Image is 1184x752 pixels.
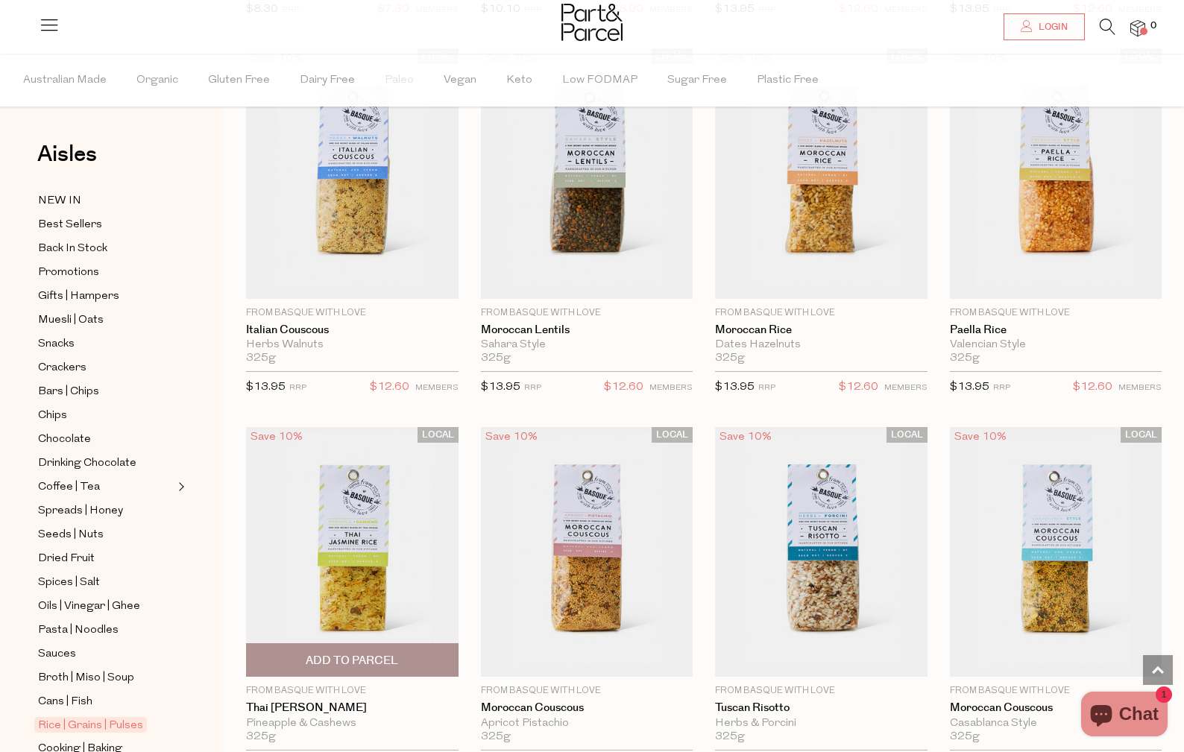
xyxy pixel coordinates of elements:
div: Herbs Walnuts [246,338,459,352]
a: Chips [38,406,174,425]
a: Back In Stock [38,239,174,258]
a: Thai [PERSON_NAME] [246,701,459,715]
span: 0 [1147,19,1160,33]
div: Herbs & Porcini [715,717,928,730]
img: Italian Couscous [246,48,459,299]
a: Snacks [38,335,174,353]
span: $13.95 [481,382,520,393]
a: Gifts | Hampers [38,287,174,306]
span: Dairy Free [300,54,355,107]
span: Best Sellers [38,216,102,234]
a: Paella Rice [950,323,1162,337]
p: From Basque With Love [715,306,928,320]
small: MEMBERS [415,384,459,392]
span: Bars | Chips [38,383,99,401]
a: Bars | Chips [38,382,174,401]
p: From Basque With Love [481,306,693,320]
span: $12.60 [839,378,878,397]
a: Muesli | Oats [38,311,174,329]
span: Sauces [38,645,76,663]
a: Cans | Fish [38,692,174,711]
a: Moroccan Lentils [481,323,693,337]
div: Save 10% [481,427,542,447]
span: 325g [950,352,980,365]
span: $13.95 [246,382,286,393]
img: Moroccan Rice [715,48,928,299]
a: Aisles [37,143,97,180]
span: 325g [481,352,511,365]
span: Chips [38,407,67,425]
span: Coffee | Tea [38,478,100,496]
a: Login [1004,13,1085,40]
p: From Basque With Love [715,684,928,698]
p: From Basque With Love [246,684,459,698]
a: Moroccan Couscous [481,701,693,715]
small: RRP [524,384,541,392]
span: Broth | Miso | Soup [38,669,134,687]
span: Low FODMAP [562,54,637,107]
span: $12.60 [1073,378,1112,397]
a: Dried Fruit [38,549,174,568]
span: Spices | Salt [38,574,100,592]
small: RRP [758,384,775,392]
span: Sugar Free [667,54,727,107]
a: Spices | Salt [38,573,174,592]
img: Part&Parcel [561,4,623,41]
a: Sauces [38,645,174,663]
span: $13.95 [950,382,989,393]
small: MEMBERS [649,384,693,392]
div: Pineapple & Cashews [246,717,459,730]
a: Seeds | Nuts [38,525,174,544]
img: Moroccan Couscous [481,427,693,677]
span: Organic [136,54,178,107]
a: Crackers [38,358,174,377]
div: Valencian Style [950,338,1162,352]
a: Best Sellers [38,215,174,234]
p: From Basque With Love [481,684,693,698]
span: Cans | Fish [38,693,92,711]
div: Save 10% [950,427,1011,447]
span: Spreads | Honey [38,502,123,520]
span: Chocolate [38,431,91,449]
a: Chocolate [38,430,174,449]
span: NEW IN [38,192,81,210]
small: MEMBERS [884,384,928,392]
span: Plastic Free [757,54,819,107]
div: Dates Hazelnuts [715,338,928,352]
span: $12.60 [370,378,409,397]
a: Promotions [38,263,174,282]
a: 0 [1130,20,1145,36]
span: LOCAL [887,427,928,443]
span: Dried Fruit [38,550,95,568]
span: 325g [481,730,511,744]
span: Drinking Chocolate [38,455,136,473]
a: Drinking Chocolate [38,454,174,473]
span: Seeds | Nuts [38,526,104,544]
span: Back In Stock [38,240,107,258]
button: Add To Parcel [246,643,459,677]
span: 325g [715,352,745,365]
inbox-online-store-chat: Shopify online store chat [1077,692,1172,740]
a: Tuscan Risotto [715,701,928,715]
span: 325g [246,352,276,365]
a: Coffee | Tea [38,478,174,496]
a: NEW IN [38,192,174,210]
a: Rice | Grains | Pulses [38,716,174,734]
small: RRP [993,384,1010,392]
small: MEMBERS [1118,384,1162,392]
span: Gluten Free [208,54,270,107]
a: Broth | Miso | Soup [38,669,174,687]
a: Moroccan Rice [715,323,928,337]
img: Moroccan Couscous [950,427,1162,677]
a: Italian Couscous [246,323,459,337]
span: Promotions [38,264,99,282]
span: 325g [246,730,276,744]
div: Save 10% [715,427,776,447]
img: Paella Rice [950,48,1162,299]
p: From Basque With Love [246,306,459,320]
span: LOCAL [418,427,459,443]
span: Rice | Grains | Pulses [34,717,147,733]
span: Add To Parcel [306,653,398,669]
span: Gifts | Hampers [38,288,119,306]
p: From Basque With Love [950,306,1162,320]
